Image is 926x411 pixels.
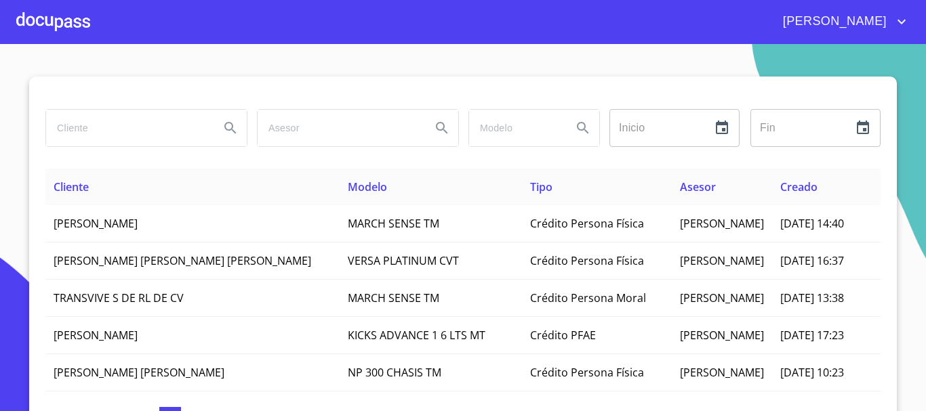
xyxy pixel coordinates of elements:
span: [PERSON_NAME] [773,11,893,33]
span: MARCH SENSE TM [348,290,439,305]
span: Crédito Persona Física [530,216,644,231]
span: Crédito Persona Física [530,365,644,380]
input: search [258,110,420,146]
span: Tipo [530,179,552,194]
span: Crédito PFAE [530,328,596,343]
span: [DATE] 14:40 [780,216,844,231]
span: Creado [780,179,818,194]
span: [PERSON_NAME] [680,328,764,343]
span: [DATE] 10:23 [780,365,844,380]
span: [DATE] 16:37 [780,253,844,268]
button: Search [214,112,247,144]
span: Cliente [54,179,89,194]
span: [PERSON_NAME] [54,216,138,231]
span: [PERSON_NAME] [54,328,138,343]
span: Crédito Persona Física [530,253,644,268]
button: Search [567,112,599,144]
span: [PERSON_NAME] [680,365,764,380]
span: [PERSON_NAME] [PERSON_NAME] [54,365,224,380]
span: MARCH SENSE TM [348,216,439,231]
span: [PERSON_NAME] [680,290,764,305]
button: Search [426,112,458,144]
span: [DATE] 13:38 [780,290,844,305]
input: search [46,110,209,146]
span: Modelo [348,179,387,194]
span: Asesor [680,179,716,194]
span: [PERSON_NAME] [680,216,764,231]
span: Crédito Persona Moral [530,290,646,305]
span: NP 300 CHASIS TM [348,365,441,380]
button: account of current user [773,11,910,33]
span: TRANSVIVE S DE RL DE CV [54,290,184,305]
input: search [469,110,561,146]
span: [DATE] 17:23 [780,328,844,343]
span: [PERSON_NAME] [PERSON_NAME] [PERSON_NAME] [54,253,311,268]
span: [PERSON_NAME] [680,253,764,268]
span: VERSA PLATINUM CVT [348,253,459,268]
span: KICKS ADVANCE 1 6 LTS MT [348,328,485,343]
